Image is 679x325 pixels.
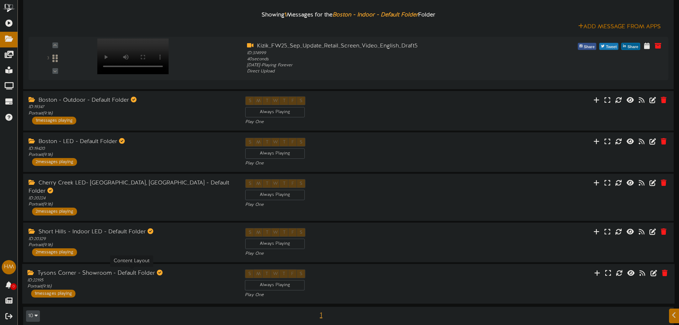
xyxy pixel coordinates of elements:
[29,96,235,105] div: Boston - Outdoor - Default Folder
[32,248,77,256] div: 2 messages playing
[626,43,640,51] span: Share
[247,42,503,50] div: Kizik_FW25_Sep_Update_Retail_Screen_Video_English_Draft5
[576,22,663,31] button: Add Message From Apps
[32,117,76,125] div: 1 messages playing
[245,239,305,249] div: Always Playing
[605,43,618,51] span: Tweet
[318,311,324,319] span: 1
[26,310,40,322] button: 10
[29,228,235,236] div: Short Hills - Indoor LED - Default Folder
[245,148,305,159] div: Always Playing
[27,278,234,290] div: ID: 22195 Portrait ( 9:16 )
[578,43,597,50] button: Share
[245,119,451,125] div: Play One
[247,68,503,75] div: Direct Upload
[245,251,451,257] div: Play One
[621,43,640,50] button: Share
[29,179,235,195] div: Cherry Creek LED- [GEOGRAPHIC_DATA], [GEOGRAPHIC_DATA] - Default Folder
[31,290,75,298] div: 1 messages playing
[245,161,451,167] div: Play One
[599,43,618,50] button: Tweet
[582,43,596,51] span: Share
[247,62,503,68] div: [DATE] - Playing Forever
[29,146,235,158] div: ID: 19420 Portrait ( 9:16 )
[32,158,77,166] div: 2 messages playing
[29,236,235,248] div: ID: 20329 Portrait ( 9:16 )
[245,202,451,208] div: Play One
[2,260,16,274] div: HM
[245,190,305,200] div: Always Playing
[32,208,77,215] div: 2 messages playing
[245,293,452,299] div: Play One
[245,280,305,290] div: Always Playing
[284,12,287,18] span: 1
[23,7,674,23] div: Showing Messages for the Folder
[247,50,503,62] div: ID: 374999 40 seconds
[245,107,305,117] div: Always Playing
[333,12,418,18] i: Boston - Indoor - Default Folder
[27,269,234,278] div: Tysons Corner - Showroom - Default Folder
[29,104,235,116] div: ID: 19347 Portrait ( 9:16 )
[29,195,235,208] div: ID: 20224 Portrait ( 9:16 )
[29,138,235,146] div: Boston - LED - Default Folder
[10,283,17,290] span: 0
